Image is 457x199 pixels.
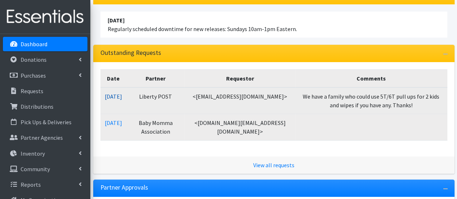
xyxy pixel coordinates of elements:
p: Requests [21,87,43,95]
p: Pick Ups & Deliveries [21,118,72,126]
td: <[DOMAIN_NAME][EMAIL_ADDRESS][DOMAIN_NAME]> [185,114,295,140]
p: Distributions [21,103,53,110]
th: Partner [126,70,185,88]
p: Purchases [21,72,46,79]
a: View all requests [253,161,294,169]
a: Community [3,162,87,176]
th: Date [100,70,126,88]
td: Liberty POST [126,87,185,114]
h3: Outstanding Requests [100,49,161,57]
a: [DATE] [105,93,122,100]
a: Distributions [3,99,87,114]
p: Community [21,165,50,173]
a: Requests [3,84,87,98]
td: We have a family who could use 5T/6T pull ups for 2 kids and wipes if you have any. Thanks! [295,87,447,114]
td: <[EMAIL_ADDRESS][DOMAIN_NAME]> [185,87,295,114]
th: Requestor [185,70,295,88]
a: Reports [3,177,87,192]
a: Donations [3,52,87,67]
a: Inventory [3,146,87,161]
a: Dashboard [3,37,87,51]
img: HumanEssentials [3,5,87,29]
a: Partner Agencies [3,130,87,145]
p: Inventory [21,150,45,157]
th: Comments [295,70,447,88]
td: Baby Momma Association [126,114,185,140]
p: Reports [21,181,41,188]
a: Purchases [3,68,87,83]
p: Dashboard [21,40,47,48]
a: Pick Ups & Deliveries [3,115,87,129]
strong: [DATE] [108,17,125,24]
a: [DATE] [105,119,122,126]
li: Regularly scheduled downtime for new releases: Sundays 10am-1pm Eastern. [100,12,447,38]
p: Donations [21,56,47,63]
p: Partner Agencies [21,134,63,141]
h3: Partner Approvals [100,184,148,191]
